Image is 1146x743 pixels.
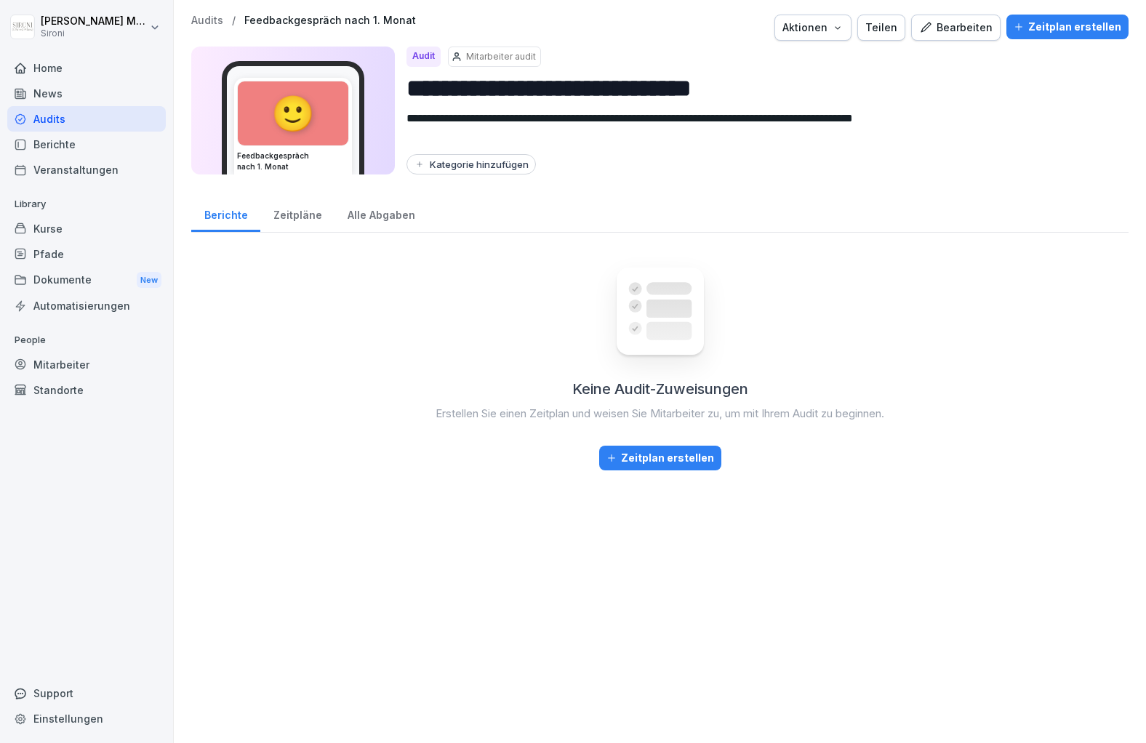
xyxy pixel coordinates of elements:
a: Pfade [7,241,166,267]
div: Kategorie hinzufügen [414,158,529,170]
div: Audit [406,47,441,67]
p: People [7,329,166,352]
button: Bearbeiten [911,15,1001,41]
p: Sironi [41,28,147,39]
a: News [7,81,166,106]
div: Aktionen [782,20,844,36]
a: DokumenteNew [7,267,166,294]
p: / [232,15,236,27]
div: Bearbeiten [919,20,993,36]
p: Library [7,193,166,216]
div: 🙂 [238,81,348,145]
a: Veranstaltungen [7,157,166,182]
div: Zeitplan erstellen [606,450,714,466]
button: Kategorie hinzufügen [406,154,536,174]
div: Support [7,680,166,706]
p: [PERSON_NAME] Malec [41,15,147,28]
div: Zeitplan erstellen [1014,19,1121,35]
a: Einstellungen [7,706,166,731]
a: Mitarbeiter [7,352,166,377]
p: Mitarbeiter audit [466,50,536,63]
div: Dokumente [7,267,166,294]
a: Automatisierungen [7,293,166,318]
a: Berichte [191,195,260,232]
a: Home [7,55,166,81]
a: Feedbackgespräch nach 1. Monat [244,15,416,27]
h3: Feedbackgespräch nach 1. Monat [237,150,349,172]
a: Kurse [7,216,166,241]
div: New [137,272,161,289]
button: Zeitplan erstellen [1006,15,1129,39]
p: Erstellen Sie einen Zeitplan und weisen Sie Mitarbeiter zu, um mit Ihrem Audit zu beginnen. [436,406,884,422]
h2: Keine Audit-Zuweisungen [572,378,748,400]
div: Teilen [865,20,897,36]
a: Standorte [7,377,166,403]
a: Berichte [7,132,166,157]
button: Zeitplan erstellen [599,446,721,470]
a: Zeitpläne [260,195,334,232]
a: Alle Abgaben [334,195,428,232]
button: Teilen [857,15,905,41]
a: Audits [191,15,223,27]
a: Audits [7,106,166,132]
button: Aktionen [774,15,852,41]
